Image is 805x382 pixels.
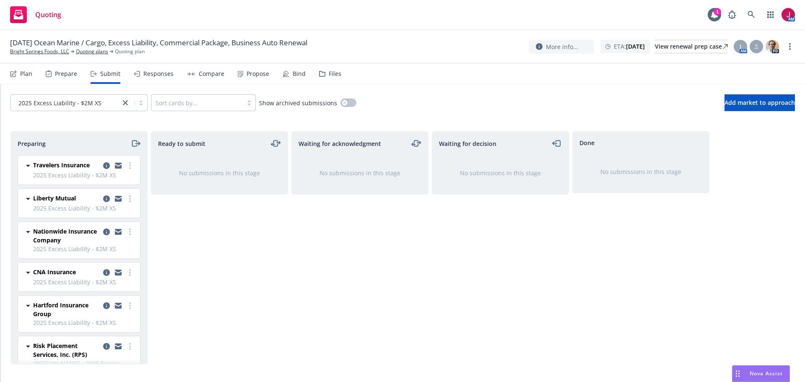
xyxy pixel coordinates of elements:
a: copy logging email [113,194,123,204]
span: Ready to submit [158,139,205,148]
a: copy logging email [101,341,112,351]
span: More info... [546,42,578,51]
a: Search [743,6,760,23]
span: Quoting plan [115,48,145,55]
a: close [120,98,130,108]
a: moveLeftRight [271,138,281,148]
span: 2025 Excess Liability - $2M XS [33,244,135,253]
a: copy logging email [113,341,123,351]
div: Submit [100,70,120,77]
span: J [740,42,741,51]
span: Show archived submissions [259,99,337,107]
div: No submissions in this stage [165,169,274,177]
div: No submissions in this stage [586,167,696,176]
a: Quoting plans [76,48,108,55]
span: Hartford Insurance Group [33,301,100,318]
span: Risk Placement Services, Inc. (RPS) [33,341,100,359]
a: moveLeft [552,138,562,148]
a: more [125,301,135,311]
a: moveLeftRight [411,138,421,148]
div: Compare [199,70,224,77]
a: more [785,42,795,52]
a: copy logging email [101,301,112,311]
div: No submissions in this stage [305,169,415,177]
span: Waiting for decision [439,139,496,148]
img: photo [766,40,779,53]
img: photo [782,8,795,21]
a: Report a Bug [724,6,740,23]
a: copy logging email [101,194,112,204]
span: 2025 Excess Liability - $2M XS [33,204,135,213]
span: Waiting for acknowledgment [299,139,381,148]
button: Nova Assist [732,365,790,382]
span: 2025 Excess Liability - $2M XS [33,278,135,286]
a: copy logging email [113,301,123,311]
a: copy logging email [101,227,112,237]
span: [DATE] Ocean Marine / Cargo, Excess Liability, Commercial Package, Business Auto Renewal [10,38,307,48]
button: More info... [529,40,594,54]
span: Add market to approach [724,99,795,107]
a: Switch app [762,6,779,23]
button: Add market to approach [724,94,795,111]
div: Propose [247,70,269,77]
span: Nova Assist [750,370,783,377]
a: Quoting [7,3,65,26]
a: copy logging email [101,161,112,171]
a: more [125,194,135,204]
a: Bright Springs Foods, LLC [10,48,69,55]
a: more [125,341,135,351]
div: Files [329,70,341,77]
a: copy logging email [101,268,112,278]
div: Prepare [55,70,77,77]
a: moveRight [130,138,140,148]
div: Bind [293,70,306,77]
span: Quoting [35,11,61,18]
span: Liberty Mutual [33,194,76,203]
div: Drag to move [732,366,743,382]
a: copy logging email [113,227,123,237]
span: Done [579,138,595,147]
a: more [125,227,135,237]
span: 2025 Excess Liability - $2M XS [18,99,101,107]
div: Plan [20,70,32,77]
strong: [DATE] [626,42,645,50]
a: copy logging email [113,161,123,171]
span: [PERSON_NAME] - 2025 Excess Liability - $2M XS [33,359,135,368]
div: 1 [714,8,721,16]
a: View renewal prep case [655,40,728,53]
a: copy logging email [113,268,123,278]
div: Responses [143,70,174,77]
a: more [125,268,135,278]
span: Nationwide Insurance Company [33,227,100,244]
span: 2025 Excess Liability - $2M XS [15,99,116,107]
span: 2025 Excess Liability - $2M XS [33,171,135,179]
span: Preparing [18,139,46,148]
span: ETA : [614,42,645,51]
div: No submissions in this stage [446,169,555,177]
span: CNA Insurance [33,268,76,276]
span: 2025 Excess Liability - $2M XS [33,318,135,327]
a: more [125,161,135,171]
span: Travelers Insurance [33,161,90,169]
